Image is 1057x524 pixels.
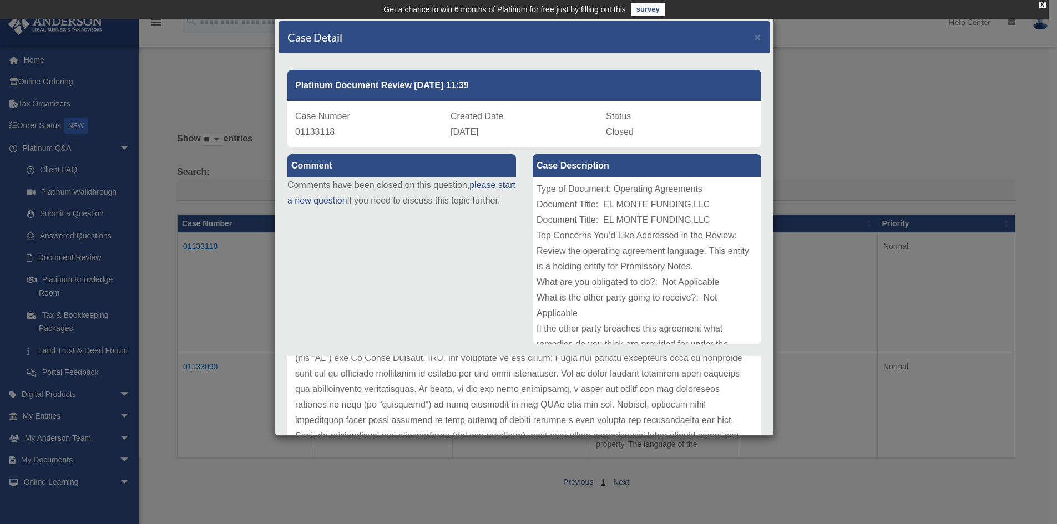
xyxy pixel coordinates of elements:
h4: Case Detail [287,29,342,45]
span: × [754,30,761,43]
a: please start a new question [287,180,515,205]
div: Get a chance to win 6 months of Platinum for free just by filling out this [383,3,626,16]
span: Status [606,111,631,121]
label: Comment [287,154,516,177]
span: [DATE] [451,127,478,136]
a: survey [631,3,665,16]
span: 01133118 [295,127,335,136]
label: Case Description [533,154,761,177]
div: Platinum Document Review [DATE] 11:39 [287,70,761,101]
div: close [1039,2,1046,8]
button: Close [754,31,761,43]
span: Case Number [295,111,350,121]
span: Closed [606,127,634,136]
div: Type of Document: Operating Agreements Document Title: EL MONTE FUNDING,LLC Document Title: EL MO... [533,177,761,344]
span: Created Date [451,111,503,121]
p: Comments have been closed on this question, if you need to discuss this topic further. [287,177,516,208]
